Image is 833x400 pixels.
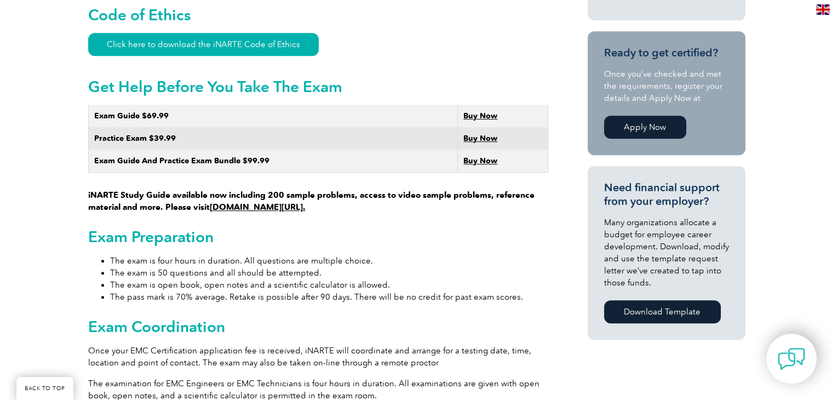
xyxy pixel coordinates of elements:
strong: Practice Exam $39.99 [94,134,176,143]
strong: iNARTE Study Guide available now including 200 sample problems, access to video sample problems, ... [88,190,535,212]
a: Buy Now [463,111,497,121]
img: en [816,4,830,15]
h2: Code of Ethics [88,6,548,24]
a: BACK TO TOP [16,377,73,400]
h2: Exam Preparation [88,228,548,245]
a: [DOMAIN_NAME][URL]. [210,202,306,212]
li: The exam is open book, open notes and a scientific calculator is allowed. [110,279,548,291]
a: Apply Now [604,116,686,139]
h3: Ready to get certified? [604,46,729,60]
strong: Exam Guide $69.99 [94,111,169,121]
a: Download Template [604,300,721,323]
p: Once you’ve checked and met the requirements, register your details and Apply Now at [604,68,729,104]
h2: Get Help Before You Take The Exam [88,78,548,95]
li: The pass mark is 70% average. Retake is possible after 90 days. There will be no credit for past ... [110,291,548,303]
li: The exam is four hours in duration. All questions are multiple choice. [110,255,548,267]
p: Many organizations allocate a budget for employee career development. Download, modify and use th... [604,216,729,289]
a: Buy Now [463,156,497,165]
h3: Need financial support from your employer? [604,181,729,208]
a: Click here to download the iNARTE Code of Ethics [88,33,319,56]
li: The exam is 50 questions and all should be attempted. [110,267,548,279]
h2: Exam Coordination [88,318,548,335]
p: Once your EMC Certification application fee is received, iNARTE will coordinate and arrange for a... [88,345,548,369]
img: contact-chat.png [778,345,805,373]
strong: Exam Guide And Practice Exam Bundle $99.99 [94,156,269,165]
a: Buy Now [463,134,497,143]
